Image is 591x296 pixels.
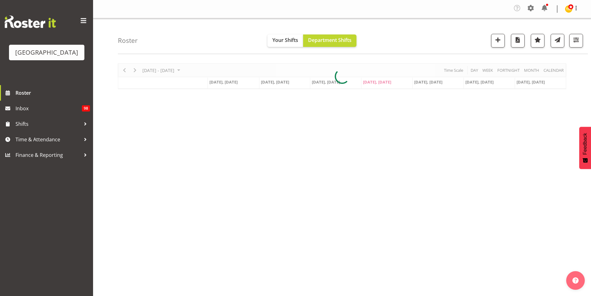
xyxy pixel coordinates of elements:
span: Your Shifts [272,37,298,43]
span: Shifts [16,119,81,129]
button: Your Shifts [267,34,303,47]
img: help-xxl-2.png [572,277,579,284]
button: Send a list of all shifts for the selected filtered period to all rostered employees. [551,34,564,48]
button: Department Shifts [303,34,356,47]
button: Download a PDF of the roster according to the set date range. [511,34,525,48]
span: Inbox [16,104,82,113]
h4: Roster [118,37,138,44]
button: Filter Shifts [569,34,583,48]
span: Finance & Reporting [16,150,81,160]
span: 98 [82,105,90,112]
span: Roster [16,88,90,98]
button: Feedback - Show survey [579,127,591,169]
img: thomas-meulenbroek4912.jpg [565,5,572,13]
span: Department Shifts [308,37,351,43]
img: Rosterit website logo [5,16,56,28]
button: Highlight an important date within the roster. [531,34,544,48]
button: Add a new shift [491,34,505,48]
span: Time & Attendance [16,135,81,144]
div: [GEOGRAPHIC_DATA] [15,48,78,57]
span: Feedback [582,133,588,155]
